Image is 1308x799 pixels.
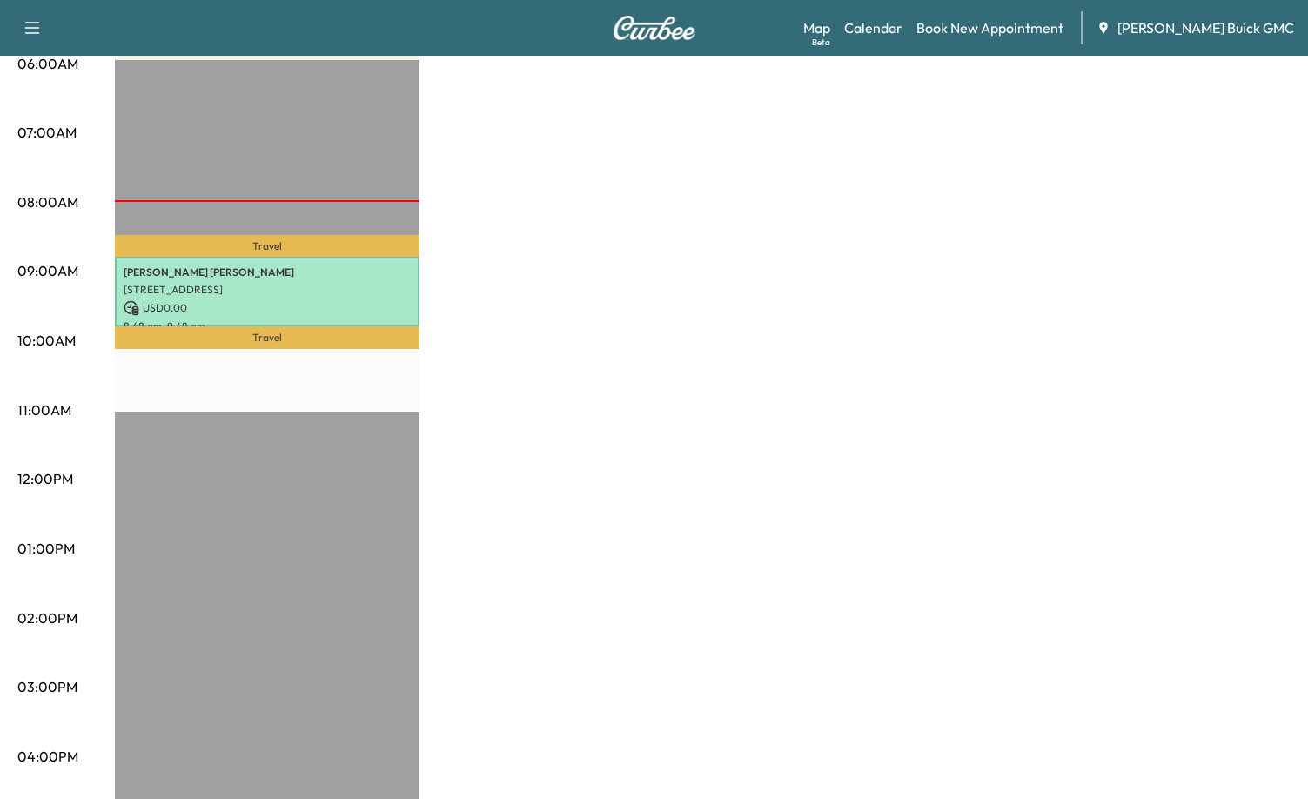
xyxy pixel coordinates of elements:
p: 03:00PM [17,676,77,697]
p: Travel [115,326,419,349]
p: USD 0.00 [124,300,411,316]
img: Curbee Logo [613,16,696,40]
p: 06:00AM [17,53,78,74]
p: Travel [115,235,419,256]
p: 10:00AM [17,330,76,351]
p: 09:00AM [17,260,78,281]
div: Beta [812,36,830,49]
p: [PERSON_NAME] [PERSON_NAME] [124,265,411,279]
p: 04:00PM [17,746,78,767]
a: MapBeta [803,17,830,38]
p: [STREET_ADDRESS] [124,283,411,297]
p: 02:00PM [17,608,77,628]
a: Book New Appointment [916,17,1063,38]
p: 01:00PM [17,538,75,559]
p: 08:00AM [17,191,78,212]
p: 11:00AM [17,399,71,420]
a: Calendar [844,17,902,38]
p: 12:00PM [17,468,73,489]
p: 8:48 am - 9:48 am [124,319,411,333]
p: 07:00AM [17,122,77,143]
span: [PERSON_NAME] Buick GMC [1117,17,1294,38]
